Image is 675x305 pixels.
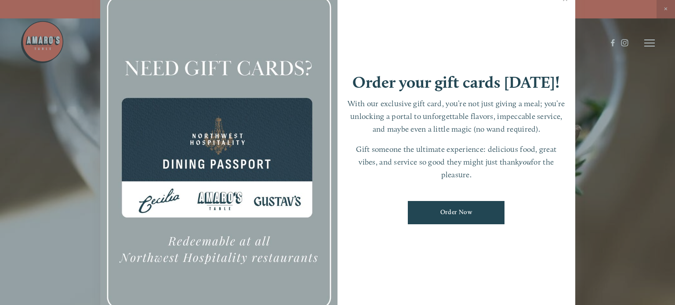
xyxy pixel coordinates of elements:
a: Order Now [408,201,504,224]
p: With our exclusive gift card, you’re not just giving a meal; you’re unlocking a portal to unforge... [346,97,566,135]
h1: Order your gift cards [DATE]! [352,74,560,90]
p: Gift someone the ultimate experience: delicious food, great vibes, and service so good they might... [346,143,566,181]
em: you [519,157,531,166]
